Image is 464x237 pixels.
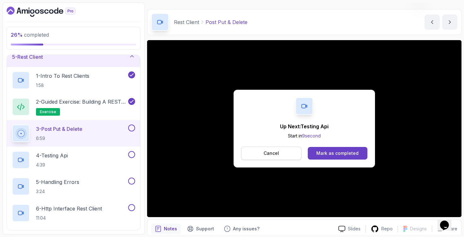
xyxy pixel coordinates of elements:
[366,225,398,233] a: Repo
[348,226,360,232] p: Slides
[40,109,56,114] span: exercise
[220,224,263,234] button: Feedback button
[7,47,140,67] button: 5-Rest Client
[425,15,440,30] button: previous content
[12,125,135,142] button: 3-Post Put & Delete6:59
[36,178,79,186] p: 5 - Handling Errors
[205,18,247,26] p: Post Put & Delete
[12,178,135,195] button: 5-Handling Errors3:24
[36,152,68,159] p: 4 - Testing Api
[12,98,135,116] button: 2-Guided Exercise: Building a REST Clientexercise
[11,32,23,38] span: 26 %
[12,204,135,222] button: 6-Http Interface Rest Client11:04
[264,150,279,156] p: Cancel
[7,7,90,17] a: Dashboard
[308,147,367,160] button: Mark as completed
[36,205,102,212] p: 6 - Http Interface Rest Client
[36,215,102,221] p: 11:04
[410,226,427,232] p: Designs
[280,133,329,139] p: Start in
[36,82,89,88] p: 1:58
[174,18,199,26] p: Rest Client
[164,226,177,232] p: Notes
[316,150,359,156] div: Mark as completed
[241,147,301,160] button: Cancel
[12,151,135,169] button: 4-Testing Api4:39
[12,53,43,61] h3: 5 - Rest Client
[302,133,321,138] span: 9 second
[233,226,259,232] p: Any issues?
[36,188,79,195] p: 3:24
[196,226,214,232] p: Support
[333,226,366,232] a: Slides
[147,40,461,217] iframe: 2 - POST PUT & DELETE
[36,125,82,133] p: 3 - Post Put & Delete
[36,135,82,142] p: 6:59
[432,226,457,232] button: Share
[381,226,393,232] p: Repo
[11,32,49,38] span: completed
[12,71,135,89] button: 1-Intro To Rest Clients1:58
[36,162,68,168] p: 4:39
[183,224,218,234] button: Support button
[280,123,329,130] p: Up Next: Testing Api
[36,72,89,80] p: 1 - Intro To Rest Clients
[442,15,457,30] button: next content
[437,212,458,231] iframe: chat widget
[36,98,127,106] p: 2 - Guided Exercise: Building a REST Client
[151,224,181,234] button: notes button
